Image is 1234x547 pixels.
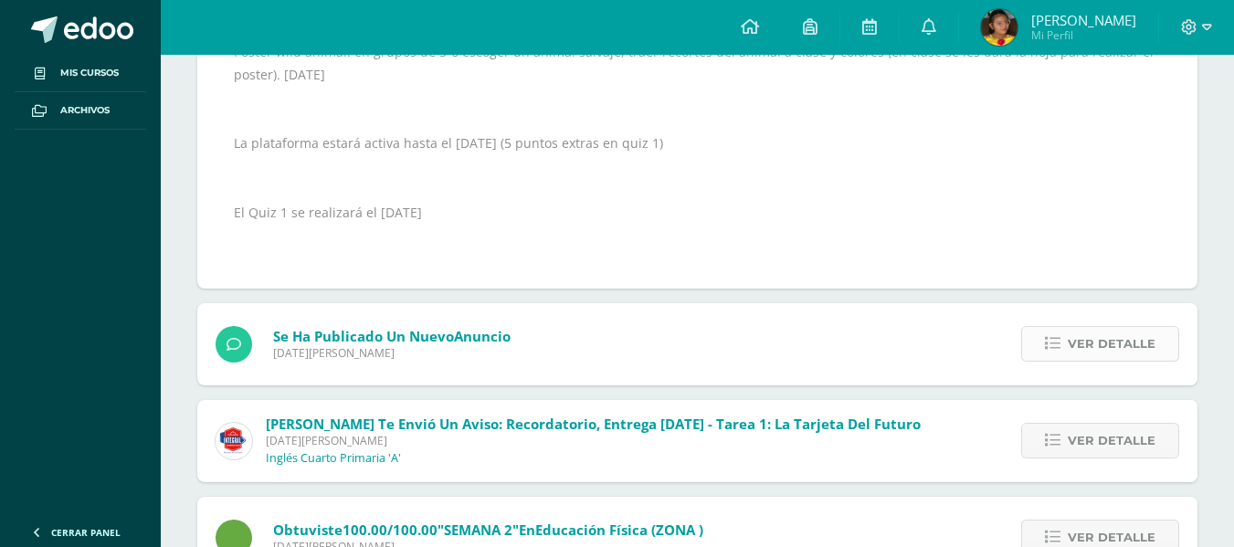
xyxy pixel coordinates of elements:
span: [DATE][PERSON_NAME] [266,433,921,448]
img: 76808ff11c9f4b1db440eb77bb33f0fa.png [981,9,1018,46]
span: Archivos [60,103,110,118]
span: Anuncio [454,327,511,345]
span: Ver detalle [1068,327,1155,361]
span: Mis cursos [60,66,119,80]
a: Archivos [15,92,146,130]
span: Educación Física (ZONA ) [535,521,703,539]
p: Inglés Cuarto Primaria 'A' [266,451,401,466]
a: Mis cursos [15,55,146,92]
span: [PERSON_NAME] te envió un aviso: Recordatorio, entrega [DATE] - Tarea 1: La tarjeta del futuro [266,415,921,433]
span: Ver detalle [1068,424,1155,458]
span: Cerrar panel [51,526,121,539]
span: "SEMANA 2" [438,521,519,539]
span: Se ha publicado un nuevo [273,327,511,345]
span: Mi Perfil [1031,27,1136,43]
span: [PERSON_NAME] [1031,11,1136,29]
span: Obtuviste en [273,521,703,539]
img: 2081dd1b3de7387dfa3e2d3118dc9f18.png [216,423,252,459]
span: 100.00/100.00 [343,521,438,539]
span: [DATE][PERSON_NAME] [273,345,511,361]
